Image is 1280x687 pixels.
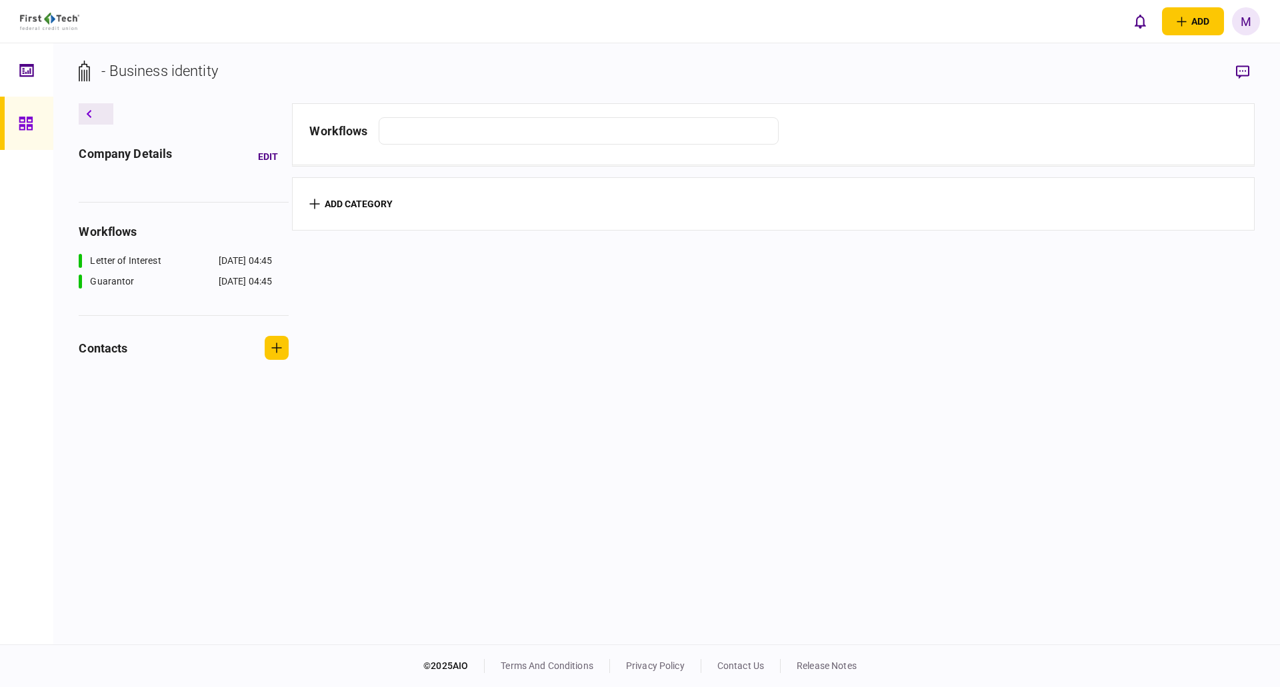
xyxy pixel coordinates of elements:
button: add category [309,199,393,209]
a: contact us [717,660,764,671]
button: open notifications list [1126,7,1154,35]
button: open adding identity options [1162,7,1224,35]
a: Letter of Interest[DATE] 04:45 [79,254,272,268]
div: - Business identity [101,60,218,82]
div: contacts [79,339,127,357]
div: [DATE] 04:45 [219,254,273,268]
div: Letter of Interest [90,254,161,268]
button: Edit [247,145,289,169]
a: terms and conditions [501,660,593,671]
div: [DATE] 04:45 [219,275,273,289]
div: company details [79,145,172,169]
img: client company logo [20,13,79,30]
a: release notes [797,660,857,671]
div: Guarantor [90,275,134,289]
a: Guarantor[DATE] 04:45 [79,275,272,289]
div: workflows [309,122,367,140]
button: M [1232,7,1260,35]
div: workflows [79,223,289,241]
div: © 2025 AIO [423,659,485,673]
a: privacy policy [626,660,685,671]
